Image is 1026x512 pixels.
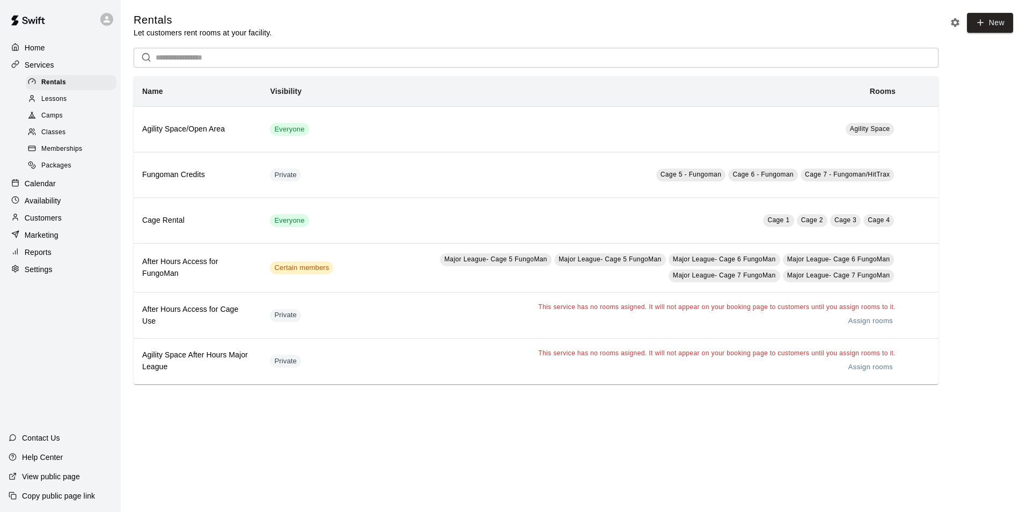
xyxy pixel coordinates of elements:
a: Assign rooms [846,359,896,376]
b: Visibility [270,87,302,96]
b: Rooms [870,87,896,96]
span: Major League- Cage 6 FungoMan [787,255,890,263]
a: Camps [26,108,121,125]
a: New [967,13,1013,33]
h6: Agility Space/Open Area [142,123,253,135]
span: Major League- Cage 5 FungoMan [559,255,662,263]
a: Customers [9,210,112,226]
span: This service has no rooms asigned. It will not appear on your booking page to customers until you... [538,349,896,357]
span: Cage 4 [868,216,890,224]
a: Lessons [26,91,121,107]
h6: After Hours Access for Cage Use [142,304,253,327]
span: Private [270,356,301,367]
span: Camps [41,111,63,121]
p: Availability [25,195,61,206]
span: Everyone [270,125,309,135]
span: Major League- Cage 7 FungoMan [673,272,776,279]
p: Services [25,60,54,70]
div: Classes [26,125,116,140]
b: Name [142,87,163,96]
span: Certain members [270,263,333,273]
div: This service is visible to all of your customers [270,214,309,227]
span: Everyone [270,216,309,226]
div: Memberships [26,142,116,157]
span: Private [270,310,301,320]
span: Major League- Cage 6 FungoMan [673,255,776,263]
p: Contact Us [22,433,60,443]
a: Home [9,40,112,56]
h6: Fungoman Credits [142,169,253,181]
div: This service is hidden, and can only be accessed via a direct link [270,169,301,181]
a: Rentals [26,74,121,91]
span: Cage 6 - Fungoman [732,171,794,178]
p: Help Center [22,452,63,463]
a: Availability [9,193,112,209]
h6: Cage Rental [142,215,253,226]
span: Agility Space [850,125,890,133]
span: Cage 2 [801,216,823,224]
a: Calendar [9,175,112,192]
span: Lessons [41,94,67,105]
span: Memberships [41,144,82,155]
a: Settings [9,261,112,277]
p: Copy public page link [22,491,95,501]
a: Assign rooms [846,313,896,330]
p: Customers [25,213,62,223]
p: Marketing [25,230,58,240]
span: Packages [41,160,71,171]
p: Calendar [25,178,56,189]
span: Major League- Cage 5 FungoMan [444,255,547,263]
div: This service is hidden, and can only be accessed via a direct link [270,355,301,368]
span: Private [270,170,301,180]
h5: Rentals [134,13,272,27]
span: Major League- Cage 7 FungoMan [787,272,890,279]
div: This service is visible to only customers with certain memberships. Check the service pricing for... [270,261,333,274]
p: Reports [25,247,52,258]
p: Settings [25,264,53,275]
span: Rentals [41,77,66,88]
div: Camps [26,108,116,123]
p: View public page [22,471,80,482]
h6: Agility Space After Hours Major League [142,349,253,373]
span: Cage 3 [834,216,856,224]
a: Packages [26,158,121,174]
a: Classes [26,125,121,141]
a: Marketing [9,227,112,243]
div: This service is visible to all of your customers [270,123,309,136]
a: Memberships [26,141,121,158]
p: Home [25,42,45,53]
span: This service has no rooms asigned. It will not appear on your booking page to customers until you... [538,303,896,311]
p: Let customers rent rooms at your facility. [134,27,272,38]
div: Rentals [26,75,116,90]
h6: After Hours Access for FungoMan [142,256,253,280]
a: Services [9,57,112,73]
a: Reports [9,244,112,260]
span: Cage 1 [767,216,789,224]
span: Classes [41,127,65,138]
div: Lessons [26,92,116,107]
span: Cage 5 - Fungoman [661,171,722,178]
table: simple table [134,76,939,384]
span: Cage 7 - Fungoman/HitTrax [805,171,890,178]
div: This service is hidden, and can only be accessed via a direct link [270,309,301,322]
button: Rental settings [947,14,963,31]
div: Packages [26,158,116,173]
